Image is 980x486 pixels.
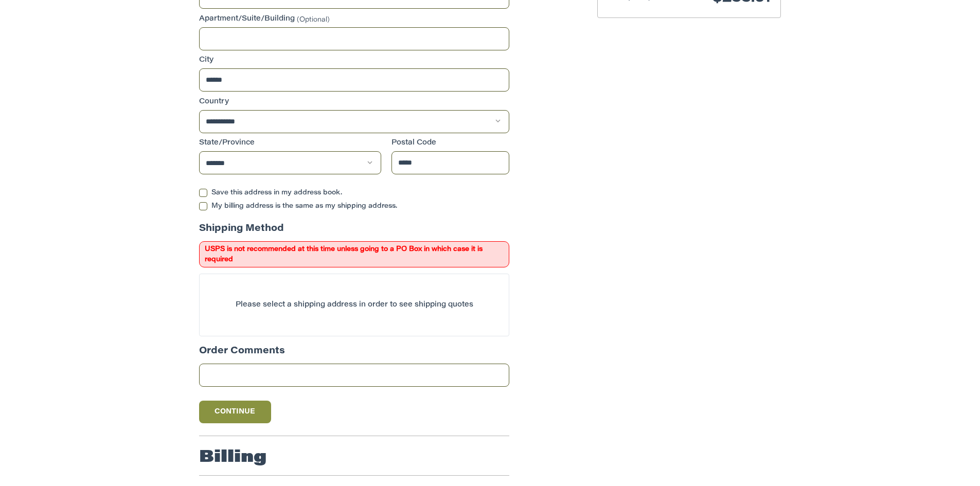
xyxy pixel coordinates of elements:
[199,345,285,364] legend: Order Comments
[199,138,381,149] label: State/Province
[199,241,509,267] span: USPS is not recommended at this time unless going to a PO Box in which case it is required
[200,295,509,316] p: Please select a shipping address in order to see shipping quotes
[199,222,284,241] legend: Shipping Method
[391,138,510,149] label: Postal Code
[199,14,509,25] label: Apartment/Suite/Building
[199,447,266,468] h2: Billing
[199,55,509,66] label: City
[199,401,271,423] button: Continue
[297,16,330,23] small: (Optional)
[199,189,509,197] label: Save this address in my address book.
[199,97,509,107] label: Country
[199,202,509,210] label: My billing address is the same as my shipping address.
